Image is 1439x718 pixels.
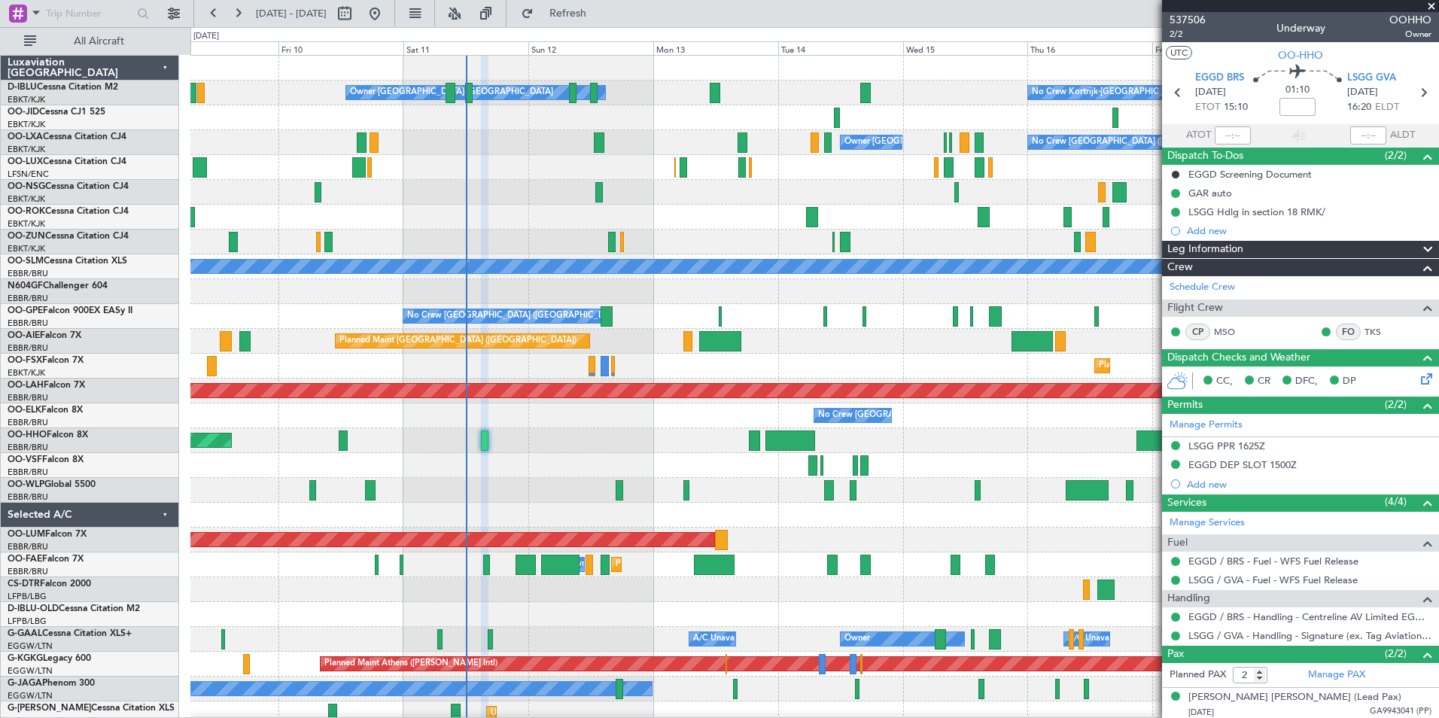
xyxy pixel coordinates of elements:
[8,640,53,652] a: EGGW/LTN
[1188,573,1358,586] a: LSGG / GVA - Fuel - WFS Fuel Release
[8,182,129,191] a: OO-NSGCessna Citation CJ4
[1167,494,1206,512] span: Services
[1167,646,1184,663] span: Pax
[1375,100,1399,115] span: ELDT
[1385,397,1407,412] span: (2/2)
[8,541,48,552] a: EBBR/BRU
[39,36,159,47] span: All Aircraft
[1343,374,1356,389] span: DP
[1278,47,1323,63] span: OO-HHO
[339,330,577,352] div: Planned Maint [GEOGRAPHIC_DATA] ([GEOGRAPHIC_DATA])
[8,257,127,266] a: OO-SLMCessna Citation XLS
[8,704,91,713] span: G-[PERSON_NAME]
[1385,148,1407,163] span: (2/2)
[1099,354,1274,377] div: Planned Maint Kortrijk-[GEOGRAPHIC_DATA]
[8,690,53,701] a: EGGW/LTN
[8,381,44,390] span: OO-LAH
[8,555,42,564] span: OO-FAE
[1027,41,1152,55] div: Thu 16
[8,566,48,577] a: EBBR/BRU
[8,629,132,638] a: G-GAALCessna Citation XLS+
[8,629,42,638] span: G-GAAL
[8,94,45,105] a: EBKT/KJK
[1347,85,1378,100] span: [DATE]
[8,83,118,92] a: D-IBLUCessna Citation M2
[8,207,129,216] a: OO-ROKCessna Citation CJ4
[1167,241,1243,258] span: Leg Information
[537,8,600,19] span: Refresh
[8,306,43,315] span: OO-GPE
[1167,397,1203,414] span: Permits
[1347,100,1371,115] span: 16:20
[1224,100,1248,115] span: 15:10
[8,442,48,453] a: EBBR/BRU
[1185,324,1210,340] div: CP
[818,404,1070,427] div: No Crew [GEOGRAPHIC_DATA] ([GEOGRAPHIC_DATA] National)
[1170,418,1243,433] a: Manage Permits
[8,306,132,315] a: OO-GPEFalcon 900EX EASy II
[8,367,45,379] a: EBKT/KJK
[1390,128,1415,143] span: ALDT
[1195,71,1244,86] span: EGGD BRS
[1170,668,1226,683] label: Planned PAX
[1186,128,1211,143] span: ATOT
[653,41,778,55] div: Mon 13
[693,628,756,650] div: A/C Unavailable
[8,268,48,279] a: EBBR/BRU
[1215,126,1251,145] input: --:--
[1364,325,1398,339] a: TKS
[350,81,553,104] div: Owner [GEOGRAPHIC_DATA]-[GEOGRAPHIC_DATA]
[616,553,747,576] div: Planned Maint Melsbroek Air Base
[8,207,45,216] span: OO-ROK
[528,41,653,55] div: Sun 12
[8,182,45,191] span: OO-NSG
[1170,280,1235,295] a: Schedule Crew
[8,480,44,489] span: OO-WLP
[8,356,42,365] span: OO-FSX
[8,406,83,415] a: OO-ELKFalcon 8X
[8,119,45,130] a: EBKT/KJK
[778,41,903,55] div: Tue 14
[1370,705,1431,718] span: GA9943041 (PP)
[8,679,42,688] span: G-JAGA
[8,342,48,354] a: EBBR/BRU
[8,132,43,141] span: OO-LXA
[8,591,47,602] a: LFPB/LBG
[8,108,105,117] a: OO-JIDCessna CJ1 525
[8,455,42,464] span: OO-VSF
[8,430,88,440] a: OO-HHOFalcon 8X
[1032,131,1284,154] div: No Crew [GEOGRAPHIC_DATA] ([GEOGRAPHIC_DATA] National)
[1295,374,1318,389] span: DFC,
[1188,168,1312,181] div: EGGD Screening Document
[8,356,84,365] a: OO-FSXFalcon 7X
[8,293,48,304] a: EBBR/BRU
[1188,205,1325,218] div: LSGG Hdlg in section 18 RMK/
[1216,374,1233,389] span: CC,
[8,417,48,428] a: EBBR/BRU
[1188,458,1297,471] div: EGGD DEP SLOT 1500Z
[8,392,48,403] a: EBBR/BRU
[8,169,49,180] a: LFSN/ENC
[1285,83,1310,98] span: 01:10
[1385,494,1407,510] span: (4/4)
[8,318,48,329] a: EBBR/BRU
[514,2,604,26] button: Refresh
[1187,224,1431,237] div: Add new
[1308,668,1365,683] a: Manage PAX
[407,305,659,327] div: No Crew [GEOGRAPHIC_DATA] ([GEOGRAPHIC_DATA] National)
[8,654,43,663] span: G-KGKG
[8,467,48,478] a: EBBR/BRU
[8,331,81,340] a: OO-AIEFalcon 7X
[8,83,37,92] span: D-IBLU
[1170,516,1245,531] a: Manage Services
[1170,28,1206,41] span: 2/2
[1167,590,1210,607] span: Handling
[8,157,43,166] span: OO-LUX
[8,530,45,539] span: OO-LUM
[8,232,45,241] span: OO-ZUN
[8,157,126,166] a: OO-LUXCessna Citation CJ4
[8,132,126,141] a: OO-LXACessna Citation CJ4
[1188,187,1232,199] div: GAR auto
[1166,46,1192,59] button: UTC
[8,331,40,340] span: OO-AIE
